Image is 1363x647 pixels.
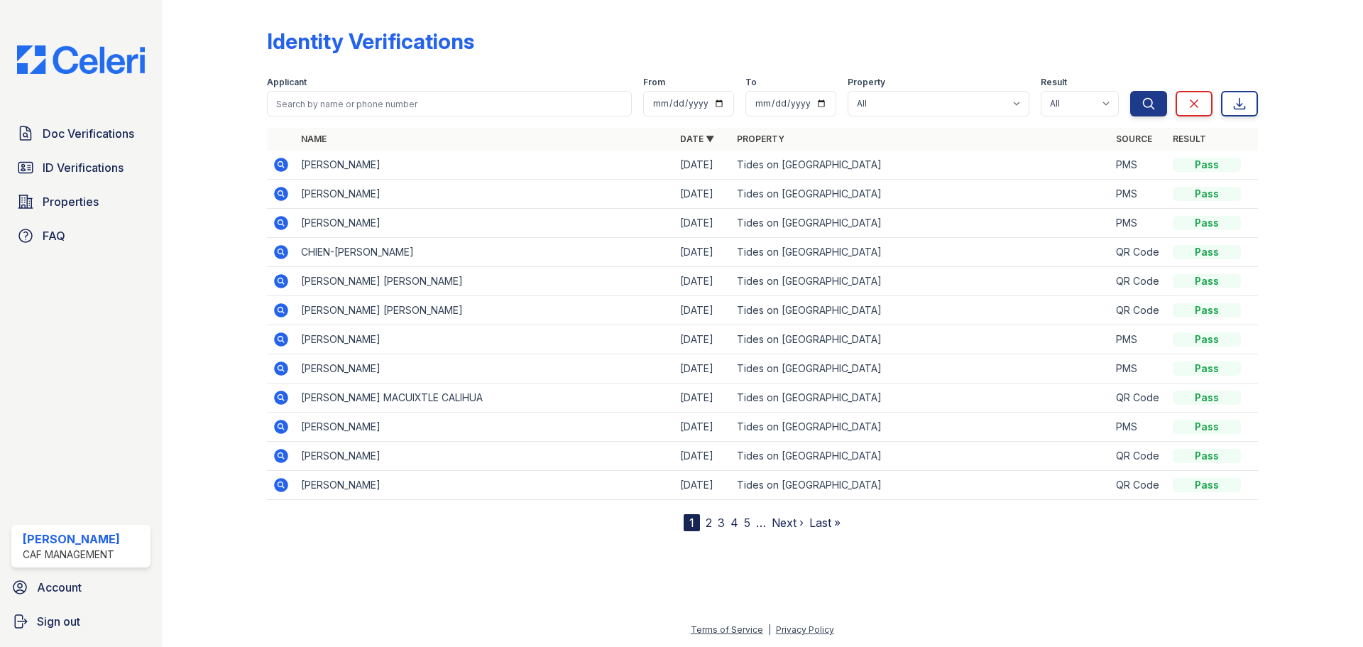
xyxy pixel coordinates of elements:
div: Pass [1173,216,1241,230]
span: FAQ [43,227,65,244]
td: QR Code [1110,296,1167,325]
a: Account [6,573,156,602]
td: QR Code [1110,384,1167,413]
a: Last » [809,516,841,530]
a: 4 [730,516,738,530]
td: Tides on [GEOGRAPHIC_DATA] [731,151,1110,180]
div: Pass [1173,303,1241,317]
div: Pass [1173,274,1241,288]
td: Tides on [GEOGRAPHIC_DATA] [731,267,1110,296]
div: Pass [1173,420,1241,434]
td: [DATE] [674,325,731,354]
img: CE_Logo_Blue-a8612792a0a2168367f1c8372b55b34899dd931a85d93a1a3d3e32e68fde9ad4.png [6,45,156,74]
a: Doc Verifications [11,119,150,148]
a: Property [737,134,784,144]
td: QR Code [1110,238,1167,267]
td: [PERSON_NAME] [295,442,674,471]
a: ID Verifications [11,153,150,182]
td: Tides on [GEOGRAPHIC_DATA] [731,238,1110,267]
td: QR Code [1110,267,1167,296]
td: [DATE] [674,180,731,209]
td: [PERSON_NAME] [295,413,674,442]
td: Tides on [GEOGRAPHIC_DATA] [731,296,1110,325]
span: ID Verifications [43,159,124,176]
a: Name [301,134,327,144]
span: … [756,514,766,531]
div: [PERSON_NAME] [23,531,120,548]
td: [PERSON_NAME] [295,325,674,354]
td: [DATE] [674,384,731,413]
td: [PERSON_NAME] [295,471,674,500]
label: Result [1041,77,1067,88]
td: [DATE] [674,471,731,500]
div: Pass [1173,391,1241,405]
td: Tides on [GEOGRAPHIC_DATA] [731,442,1110,471]
td: [DATE] [674,413,731,442]
a: 3 [718,516,725,530]
td: [DATE] [674,209,731,238]
td: [PERSON_NAME] [PERSON_NAME] [295,296,674,325]
div: Pass [1173,449,1241,463]
span: Doc Verifications [43,125,134,142]
div: Pass [1173,361,1241,376]
td: [PERSON_NAME] [295,180,674,209]
td: [PERSON_NAME] [PERSON_NAME] [295,267,674,296]
td: QR Code [1110,471,1167,500]
td: PMS [1110,151,1167,180]
div: 1 [684,514,700,531]
a: Terms of Service [691,624,763,635]
div: | [768,624,771,635]
td: Tides on [GEOGRAPHIC_DATA] [731,325,1110,354]
a: 2 [706,516,712,530]
td: PMS [1110,413,1167,442]
td: Tides on [GEOGRAPHIC_DATA] [731,354,1110,384]
a: FAQ [11,222,150,250]
a: Result [1173,134,1206,144]
td: Tides on [GEOGRAPHIC_DATA] [731,413,1110,442]
span: Sign out [37,613,80,630]
a: Properties [11,187,150,216]
label: Property [848,77,885,88]
td: [DATE] [674,354,731,384]
td: QR Code [1110,442,1167,471]
td: PMS [1110,180,1167,209]
td: [DATE] [674,151,731,180]
td: [PERSON_NAME] [295,209,674,238]
span: Properties [43,193,99,210]
td: [PERSON_NAME] [295,151,674,180]
td: Tides on [GEOGRAPHIC_DATA] [731,384,1110,413]
a: Next › [772,516,804,530]
a: Sign out [6,607,156,636]
td: [PERSON_NAME] MACUIXTLE CALIHUA [295,384,674,413]
input: Search by name or phone number [267,91,632,116]
a: Source [1116,134,1152,144]
td: PMS [1110,354,1167,384]
td: [PERSON_NAME] [295,354,674,384]
div: Pass [1173,245,1241,259]
td: Tides on [GEOGRAPHIC_DATA] [731,180,1110,209]
div: Identity Verifications [267,28,474,54]
td: [DATE] [674,238,731,267]
td: CHIEN-[PERSON_NAME] [295,238,674,267]
td: [DATE] [674,267,731,296]
div: Pass [1173,332,1241,347]
a: 5 [744,516,750,530]
div: Pass [1173,158,1241,172]
div: Pass [1173,187,1241,201]
label: From [643,77,665,88]
td: Tides on [GEOGRAPHIC_DATA] [731,471,1110,500]
div: CAF Management [23,548,120,562]
td: [DATE] [674,296,731,325]
div: Pass [1173,478,1241,492]
label: Applicant [267,77,307,88]
a: Privacy Policy [776,624,834,635]
label: To [745,77,757,88]
span: Account [37,579,82,596]
td: PMS [1110,325,1167,354]
td: [DATE] [674,442,731,471]
a: Date ▼ [680,134,714,144]
td: Tides on [GEOGRAPHIC_DATA] [731,209,1110,238]
td: PMS [1110,209,1167,238]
